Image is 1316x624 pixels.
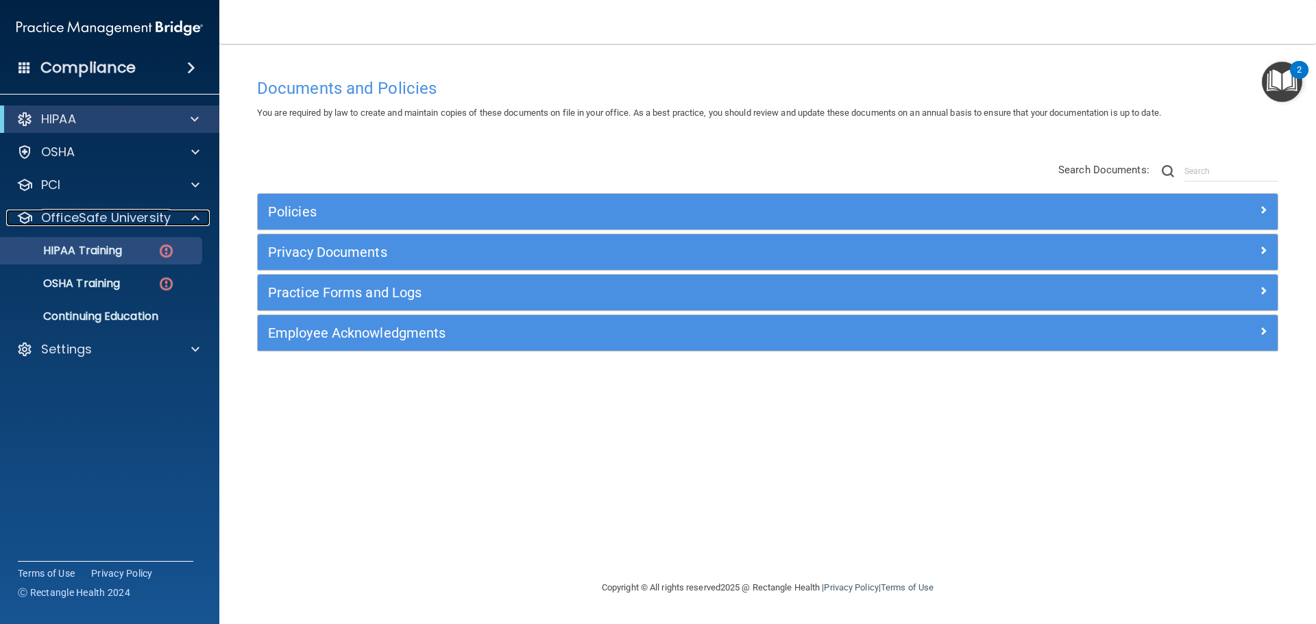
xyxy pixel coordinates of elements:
p: HIPAA [41,111,76,127]
a: Policies [268,201,1267,223]
img: danger-circle.6113f641.png [158,242,175,260]
a: PCI [16,177,199,193]
img: ic-search.3b580494.png [1162,165,1174,177]
a: Privacy Policy [824,582,878,592]
a: Terms of Use [881,582,934,592]
h4: Documents and Policies [257,79,1278,97]
h4: Compliance [40,58,136,77]
h5: Employee Acknowledgments [268,325,1012,340]
div: Copyright © All rights reserved 2025 @ Rectangle Health | | [517,566,1018,610]
p: Continuing Education [9,310,196,323]
span: Ⓒ Rectangle Health 2024 [18,586,130,599]
a: OfficeSafe University [16,210,199,226]
p: Settings [41,341,92,358]
img: danger-circle.6113f641.png [158,275,175,292]
a: HIPAA [16,111,199,127]
h5: Privacy Documents [268,245,1012,260]
a: Terms of Use [18,566,75,580]
a: Employee Acknowledgments [268,322,1267,344]
p: PCI [41,177,60,193]
span: You are required by law to create and maintain copies of these documents on file in your office. ... [257,108,1161,118]
iframe: Drift Widget Chat Controller [1079,527,1300,582]
a: Practice Forms and Logs [268,282,1267,303]
p: HIPAA Training [9,244,122,258]
a: Privacy Documents [268,241,1267,263]
h5: Policies [268,204,1012,219]
h5: Practice Forms and Logs [268,285,1012,300]
p: OfficeSafe University [41,210,171,226]
input: Search [1184,161,1278,182]
img: PMB logo [16,14,203,42]
p: OSHA [41,144,75,160]
div: 2 [1297,70,1302,88]
a: Settings [16,341,199,358]
p: OSHA Training [9,277,120,290]
a: Privacy Policy [91,566,153,580]
a: OSHA [16,144,199,160]
span: Search Documents: [1058,164,1149,176]
button: Open Resource Center, 2 new notifications [1262,62,1302,102]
